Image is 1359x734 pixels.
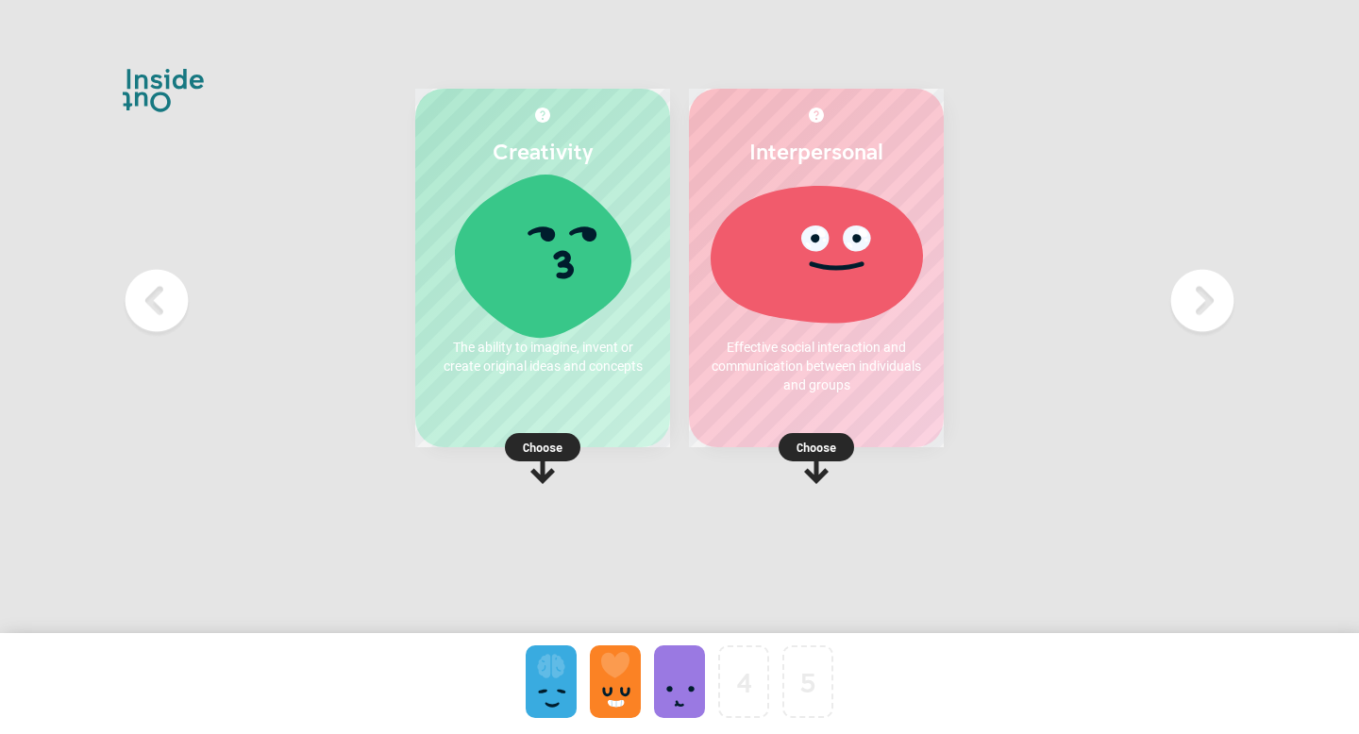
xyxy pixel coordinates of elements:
[434,338,651,375] p: The ability to imagine, invent or create original ideas and concepts
[119,263,194,339] img: Previous
[434,138,651,164] h2: Creativity
[535,108,550,123] img: More about Creativity
[708,338,925,394] p: Effective social interaction and communication between individuals and groups
[415,438,670,457] p: Choose
[809,108,824,123] img: More about Interpersonal
[689,438,944,457] p: Choose
[1165,263,1240,339] img: Next
[708,138,925,164] h2: Interpersonal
